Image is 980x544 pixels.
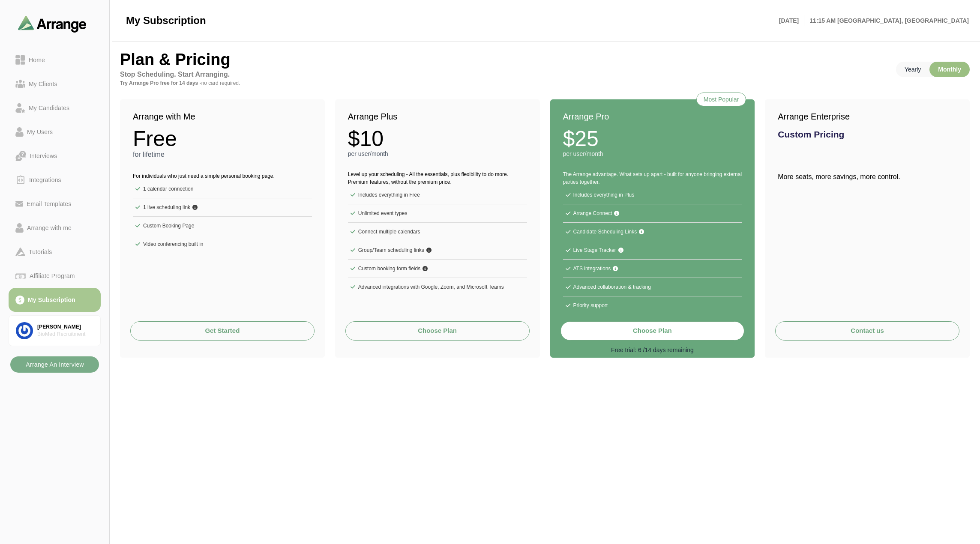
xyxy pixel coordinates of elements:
li: Advanced integrations with Google, Zoom, and Microsoft Teams [348,278,527,296]
div: Integrations [26,175,65,185]
div: My Subscription [24,295,79,305]
p: 11:15 AM [GEOGRAPHIC_DATA], [GEOGRAPHIC_DATA] [804,15,969,26]
p: Level up your scheduling - All the essentials, plus flexibility to do more. Premium features, wit... [348,170,527,186]
p: [DATE] [779,15,804,26]
div: Most Popular [696,93,746,106]
a: My Users [9,120,101,144]
p: More seats, more savings, more control. [778,172,900,182]
button: Contact us [775,321,959,341]
p: Free trial: 6 /14 days remaining [560,346,745,354]
div: My Users [24,127,56,137]
button: Arrange An Interview [10,356,99,373]
strong: $25 [563,128,599,149]
div: Affiliate Program [26,271,78,281]
div: Tutorials [25,247,55,257]
a: Interviews [9,144,101,168]
strong: Free [133,128,177,149]
p: Monthly [929,62,970,77]
li: Includes everything in Free [348,186,527,204]
li: Advanced collaboration & tracking [563,278,742,296]
div: My Candidates [25,103,73,113]
a: My Candidates [9,96,101,120]
li: Group/Team scheduling links [348,241,527,260]
div: Email Templates [23,199,75,209]
p: Yearly [896,62,929,77]
strong: $10 [348,128,384,149]
li: Custom Booking Page [133,217,312,235]
div: Home [25,55,48,65]
a: Home [9,48,101,72]
h2: Arrange Enterprise [778,110,957,123]
a: [PERSON_NAME]BioMed Recruitment [9,315,101,346]
b: Arrange An Interview [25,356,84,373]
p: For individuals who just need a simple personal booking page. [133,172,312,180]
li: Priority support [563,296,742,314]
div: My Clients [25,79,61,89]
button: Choose Plan [345,321,530,341]
a: Email Templates [9,192,101,216]
a: Affiliate Program [9,264,101,288]
h3: Custom Pricing [778,130,957,139]
p: for lifetime [133,149,312,160]
img: arrangeai-name-small-logo.4d2b8aee.svg [18,15,87,32]
a: Tutorials [9,240,101,264]
h2: Plan & Pricing [120,51,377,68]
li: Includes everything in Plus [563,186,742,204]
li: Custom booking form fields [348,260,527,278]
li: Candidate Scheduling Links [563,223,742,241]
a: My Subscription [9,288,101,312]
p: Stop Scheduling. Start Arranging. [120,69,377,80]
li: 1 live scheduling link [133,198,312,217]
a: Integrations [9,168,101,192]
p: per user/month [348,149,388,158]
li: Video conferencing built in [133,235,312,253]
div: Interviews [26,151,60,161]
p: per user/month [563,149,603,158]
div: Arrange with me [24,223,75,233]
li: ATS integrations [563,260,742,278]
li: Live Stage Tracker [563,241,742,260]
a: Get Started [130,321,315,341]
h2: Arrange Plus [348,110,527,123]
div: BioMed Recruitment [37,331,93,338]
li: 1 calendar connection [133,180,312,198]
li: Arrange Connect [563,204,742,223]
p: Try Arrange Pro free for 14 days - [120,80,377,87]
li: Unlimited event types [348,204,527,223]
span: no card required. [201,80,240,86]
a: My Clients [9,72,101,96]
button: Choose Plan [560,321,745,341]
span: My Subscription [126,14,206,27]
h2: Arrange Pro [563,110,742,123]
li: Connect multiple calendars [348,223,527,241]
a: Arrange with me [9,216,101,240]
h2: Arrange with Me [133,110,312,123]
p: The Arrange advantage. What sets up apart - built for anyone bringing external parties together. [563,170,742,186]
div: [PERSON_NAME] [37,323,93,331]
